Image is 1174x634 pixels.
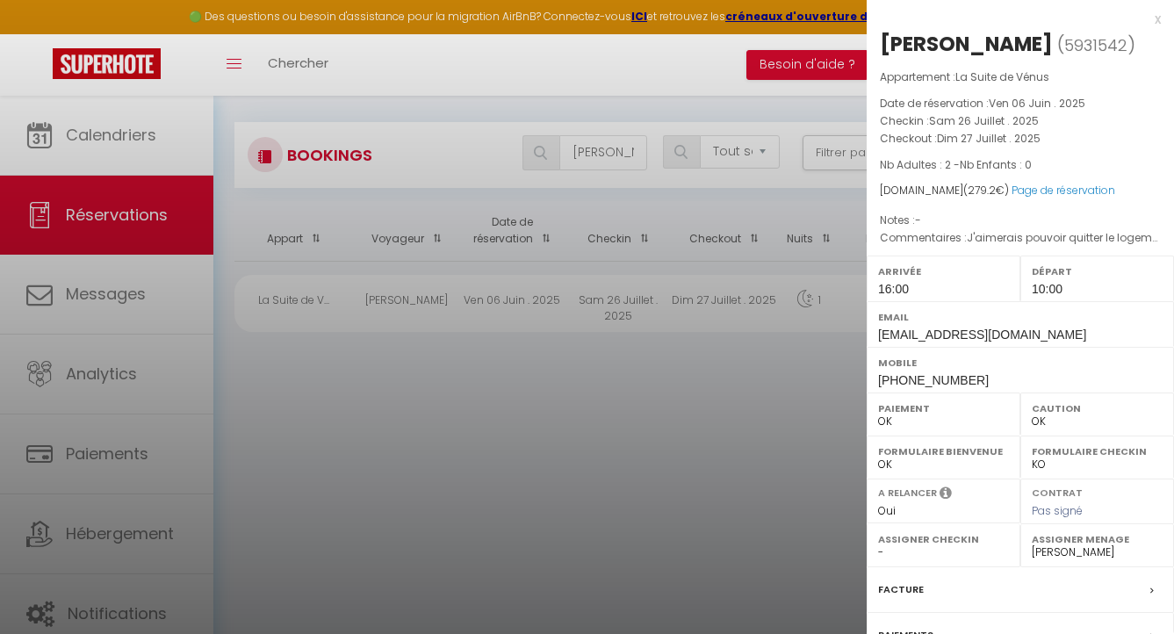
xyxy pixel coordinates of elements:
label: Départ [1032,263,1163,280]
label: Assigner Menage [1032,530,1163,548]
label: Mobile [878,354,1163,371]
span: Ven 06 Juin . 2025 [989,96,1085,111]
span: Pas signé [1032,503,1083,518]
div: [DOMAIN_NAME] [880,183,1161,199]
label: Email [878,308,1163,326]
span: Nb Adultes : 2 - [880,157,1032,172]
label: Caution [1032,400,1163,417]
label: Formulaire Bienvenue [878,443,1009,460]
label: Contrat [1032,486,1083,497]
span: 10:00 [1032,282,1062,296]
span: - [915,213,921,227]
label: Facture [878,580,924,599]
label: Arrivée [878,263,1009,280]
i: Sélectionner OUI si vous souhaiter envoyer les séquences de messages post-checkout [940,486,952,505]
p: Notes : [880,212,1161,229]
span: [EMAIL_ADDRESS][DOMAIN_NAME] [878,328,1086,342]
span: 16:00 [878,282,909,296]
span: La Suite de Vénus [955,69,1049,84]
div: x [867,9,1161,30]
p: Checkin : [880,112,1161,130]
p: Commentaires : [880,229,1161,247]
button: Ouvrir le widget de chat LiveChat [14,7,67,60]
a: Page de réservation [1012,183,1115,198]
span: 279.2 [968,183,996,198]
span: Nb Enfants : 0 [960,157,1032,172]
span: [PHONE_NUMBER] [878,373,989,387]
p: Appartement : [880,68,1161,86]
span: Dim 27 Juillet . 2025 [937,131,1041,146]
span: 5931542 [1064,34,1127,56]
span: Sam 26 Juillet . 2025 [929,113,1039,128]
label: A relancer [878,486,937,501]
label: Paiement [878,400,1009,417]
p: Date de réservation : [880,95,1161,112]
p: Checkout : [880,130,1161,148]
label: Assigner Checkin [878,530,1009,548]
span: ( ) [1057,32,1135,57]
div: [PERSON_NAME] [880,30,1053,58]
label: Formulaire Checkin [1032,443,1163,460]
span: ( €) [963,183,1009,198]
